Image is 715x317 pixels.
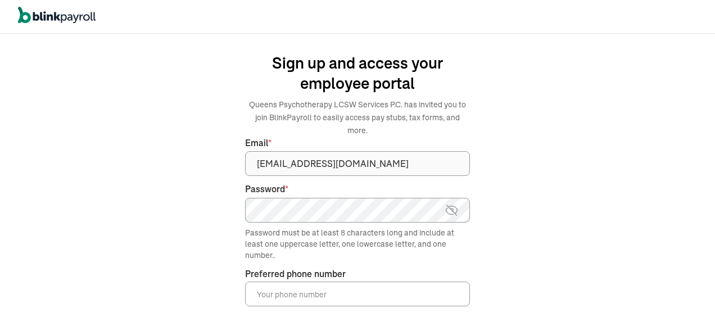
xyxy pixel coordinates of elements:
[249,99,466,135] span: Queens Psychotherapy LCSW Services P.C. has invited you to join BlinkPayroll to easily access pay...
[245,282,470,306] input: Your phone number
[245,53,470,93] h1: Sign up and access your employee portal
[245,268,346,280] label: Preferred phone number
[18,7,96,24] img: logo
[245,151,470,176] input: Your email address
[245,183,470,196] label: Password
[445,203,459,217] img: eye
[245,227,470,261] div: Password must be at least 8 characters long and include at least one uppercase letter, one lowerc...
[245,137,470,150] label: Email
